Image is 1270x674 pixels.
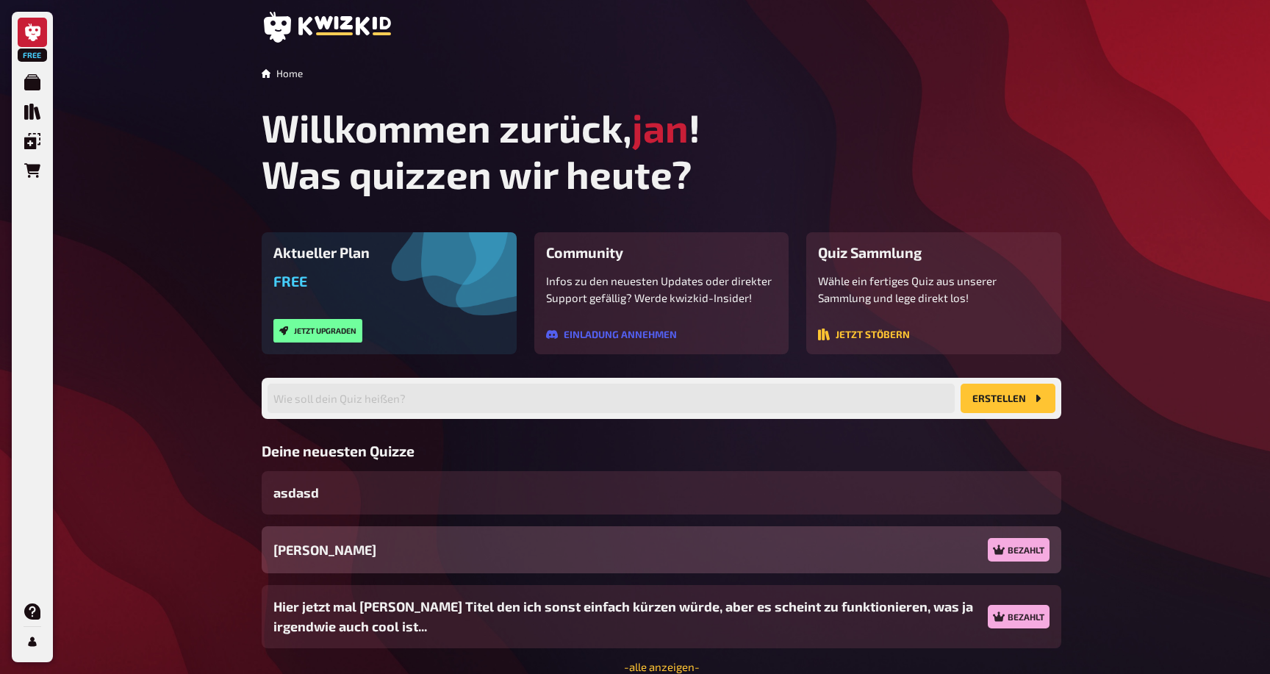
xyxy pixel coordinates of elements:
a: -alle anzeigen- [624,660,700,673]
button: Jetzt stöbern [818,329,910,340]
a: asdasd [262,471,1061,515]
a: Einladung annehmen [546,329,677,343]
button: Einladung annehmen [546,329,677,340]
h3: Quiz Sammlung [818,244,1050,261]
button: Jetzt upgraden [273,319,362,343]
p: Wähle ein fertiges Quiz aus unserer Sammlung und lege direkt los! [818,273,1050,306]
a: Hier jetzt mal [PERSON_NAME] Titel den ich sonst einfach kürzen würde, aber es scheint zu funktio... [262,585,1061,648]
div: Bezahlt [988,605,1050,628]
span: Free [273,273,307,290]
li: Home [276,66,303,81]
span: Hier jetzt mal [PERSON_NAME] Titel den ich sonst einfach kürzen würde, aber es scheint zu funktio... [273,597,988,637]
span: Free [19,51,46,60]
h3: Aktueller Plan [273,244,505,261]
h1: Willkommen zurück, ! Was quizzen wir heute? [262,104,1061,197]
span: asdasd [273,483,319,503]
h3: Community [546,244,778,261]
span: jan [632,104,689,151]
h3: Deine neuesten Quizze [262,442,1061,459]
div: Bezahlt [988,538,1050,562]
input: Wie soll dein Quiz heißen? [268,384,955,413]
span: [PERSON_NAME] [273,540,376,560]
p: Infos zu den neuesten Updates oder direkter Support gefällig? Werde kwizkid-Insider! [546,273,778,306]
button: Erstellen [961,384,1055,413]
a: [PERSON_NAME]Bezahlt [262,526,1061,573]
a: Jetzt stöbern [818,329,910,343]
